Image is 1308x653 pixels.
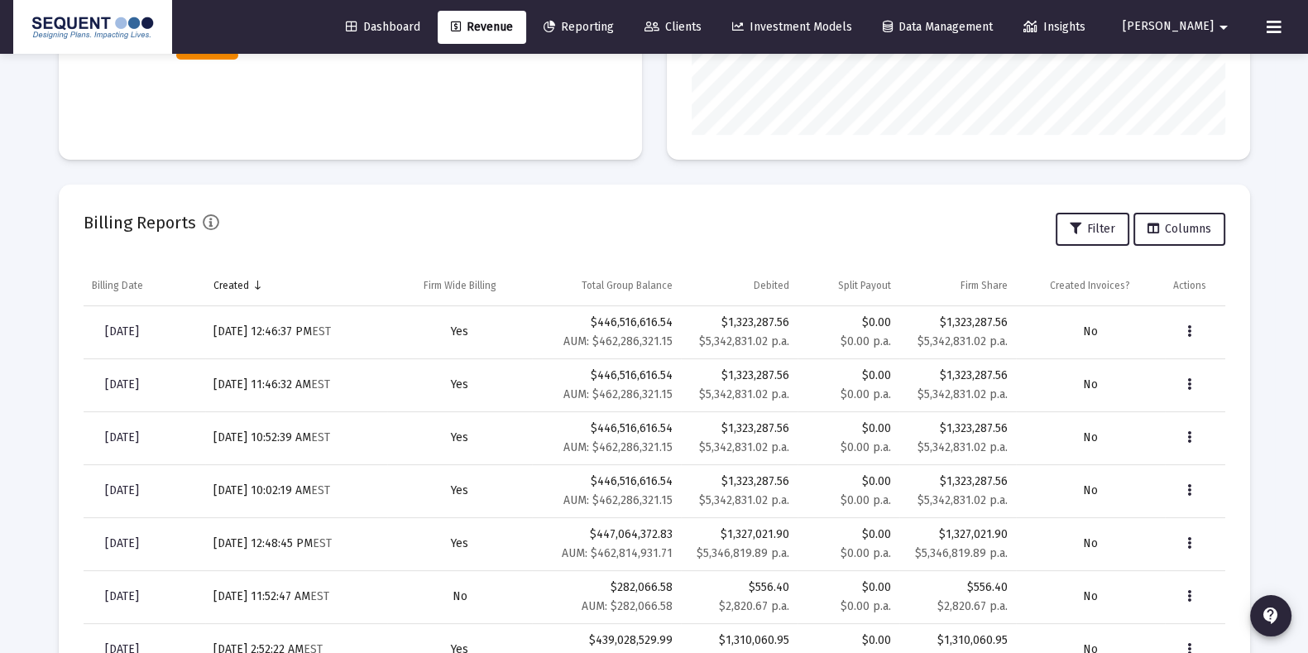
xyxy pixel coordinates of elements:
span: [PERSON_NAME] [1123,20,1214,34]
span: Filter [1070,222,1115,236]
small: $0.00 p.a. [841,440,891,454]
mat-icon: arrow_drop_down [1214,11,1234,44]
small: $5,342,831.02 p.a. [699,440,789,454]
td: Column Total Group Balance [532,266,680,305]
a: Dashboard [333,11,434,44]
div: $446,516,616.54 [540,473,672,509]
div: [DATE] 11:46:32 AM [213,377,379,393]
a: Reporting [530,11,627,44]
span: Data Management [883,20,993,34]
td: Column Debited [681,266,798,305]
div: $1,327,021.90 [908,526,1008,543]
a: Investment Models [719,11,865,44]
h2: Billing Reports [84,209,196,236]
a: Data Management [870,11,1006,44]
div: Yes [395,377,525,393]
div: No [1024,324,1156,340]
img: Dashboard [26,11,160,44]
div: Yes [395,483,525,499]
span: Insights [1023,20,1085,34]
div: [DATE] 12:46:37 PM [213,324,379,340]
a: [DATE] [92,474,152,507]
div: $1,323,287.56 [689,473,789,490]
div: $556.40 [908,579,1008,596]
div: $1,323,287.56 [908,314,1008,331]
a: Clients [631,11,715,44]
div: No [1024,535,1156,552]
span: Investment Models [732,20,852,34]
div: [DATE] 10:52:39 AM [213,430,379,446]
div: Created Invoices? [1050,279,1130,292]
td: Column Firm Share [899,266,1016,305]
div: No [1024,430,1156,446]
span: Dashboard [346,20,420,34]
small: $0.00 p.a. [841,599,891,613]
small: $2,820.67 p.a. [937,599,1008,613]
div: No [395,588,525,605]
div: Billing Date [92,279,143,292]
div: $1,323,287.56 [908,420,1008,437]
small: EST [313,536,332,550]
small: $5,346,819.89 p.a. [697,546,789,560]
div: $446,516,616.54 [540,420,672,456]
div: $0.00 [806,367,891,403]
a: [DATE] [92,580,152,613]
td: Column Split Payout [798,266,899,305]
div: $447,064,372.83 [540,526,672,562]
div: $282,066.58 [540,579,672,615]
span: Columns [1147,222,1211,236]
small: EST [311,483,330,497]
td: Column Firm Wide Billing [387,266,533,305]
div: No [1024,483,1156,499]
small: $5,342,831.02 p.a. [699,334,789,348]
a: [DATE] [92,315,152,348]
div: $1,310,060.95 [689,632,789,649]
div: $0.00 [806,526,891,562]
span: [DATE] [105,377,139,391]
small: AUM: $462,286,321.15 [563,493,673,507]
small: EST [311,377,330,391]
button: Columns [1133,213,1225,246]
div: No [1024,377,1156,393]
small: $0.00 p.a. [841,387,891,401]
div: Yes [395,324,525,340]
div: $1,327,021.90 [689,526,789,543]
div: [DATE] 10:02:19 AM [213,483,379,499]
span: [DATE] [105,430,139,444]
small: EST [311,430,330,444]
small: $5,342,831.02 p.a. [699,387,789,401]
small: EST [310,589,329,603]
a: Revenue [438,11,526,44]
td: Column Created [205,266,387,305]
span: Reporting [544,20,614,34]
div: $1,323,287.56 [689,314,789,331]
div: $0.00 [806,314,891,350]
div: Total Group Balance [582,279,673,292]
div: $0.00 [806,473,891,509]
div: $1,323,287.56 [908,473,1008,490]
span: Revenue [451,20,513,34]
td: Column Actions [1165,266,1225,305]
small: $0.00 p.a. [841,334,891,348]
small: EST [312,324,331,339]
div: [DATE] 12:48:45 PM [213,535,379,552]
span: [DATE] [105,536,139,550]
span: [DATE] [105,589,139,603]
small: $5,342,831.02 p.a. [918,440,1008,454]
div: $0.00 [806,579,891,615]
small: AUM: $462,286,321.15 [563,334,673,348]
small: AUM: $462,814,931.71 [562,546,673,560]
a: [DATE] [92,421,152,454]
span: [DATE] [105,483,139,497]
a: [DATE] [92,368,152,401]
div: Created [213,279,249,292]
small: AUM: $462,286,321.15 [563,440,673,454]
small: $5,342,831.02 p.a. [699,493,789,507]
div: $1,323,287.56 [908,367,1008,384]
a: Insights [1010,11,1099,44]
div: Yes [395,535,525,552]
small: $5,346,819.89 p.a. [915,546,1008,560]
div: $1,323,287.56 [689,420,789,437]
div: [DATE] 11:52:47 AM [213,588,379,605]
div: Split Payout [838,279,891,292]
